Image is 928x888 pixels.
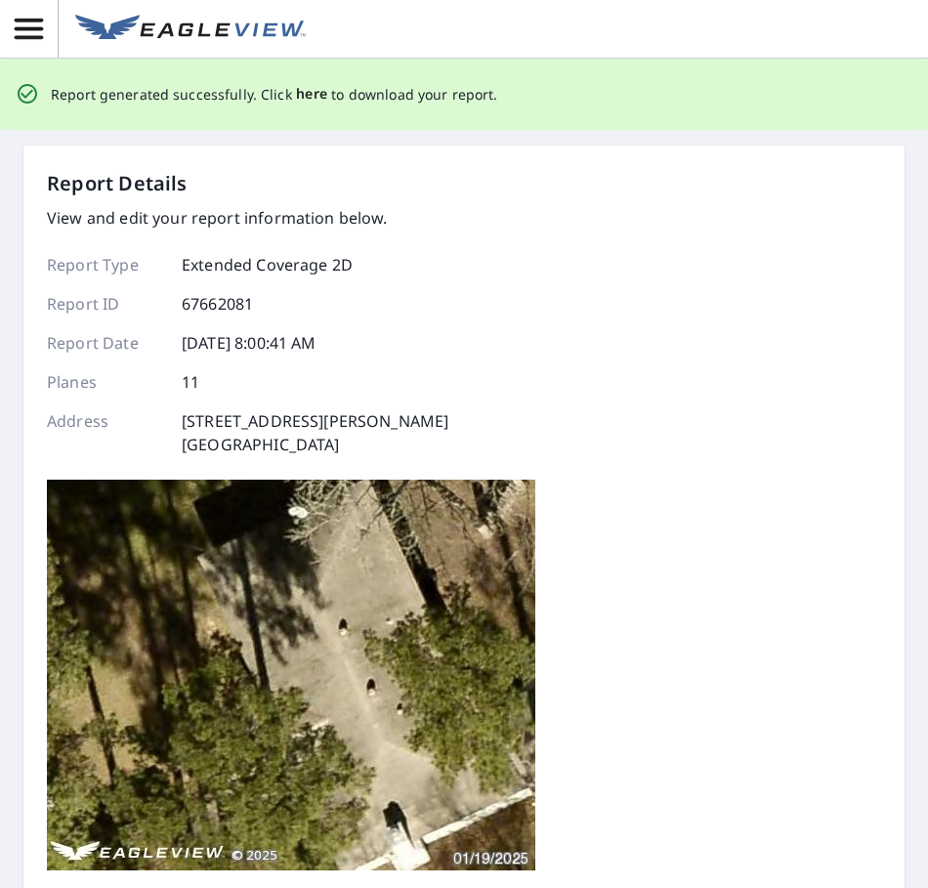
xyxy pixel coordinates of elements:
img: Top image [47,480,535,870]
p: 11 [182,370,199,394]
p: 67662081 [182,292,253,316]
p: Planes [47,370,164,394]
p: Report generated successfully. Click to download your report. [51,82,498,106]
p: Report ID [47,292,164,316]
button: here [296,82,328,106]
p: Extended Coverage 2D [182,253,353,276]
p: Report Type [47,253,164,276]
p: [STREET_ADDRESS][PERSON_NAME] [GEOGRAPHIC_DATA] [182,409,448,456]
p: Address [47,409,164,456]
img: EV Logo [75,15,306,44]
p: [DATE] 8:00:41 AM [182,331,316,355]
p: Report Date [47,331,164,355]
p: Report Details [47,169,188,198]
p: View and edit your report information below. [47,206,448,230]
